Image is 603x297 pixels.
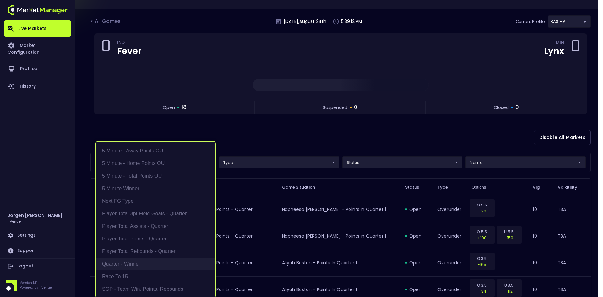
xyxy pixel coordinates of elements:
[96,207,215,220] li: Player Total 3pt Field Goals - Quarter
[96,245,215,258] li: Player Total Rebounds - Quarter
[96,182,215,195] li: 5 Minute Winner
[96,258,215,270] li: Quarter - Winner
[96,270,215,283] li: Race to 15
[96,283,215,295] li: SGP - Team Win, Points, Rebounds
[96,220,215,233] li: Player Total Assists - Quarter
[96,195,215,207] li: Next FG Type
[96,157,215,170] li: 5 Minute - Home Points OU
[96,170,215,182] li: 5 Minute - Total Points OU
[96,145,215,157] li: 5 Minute - Away Points OU
[96,233,215,245] li: Player Total Points - Quarter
